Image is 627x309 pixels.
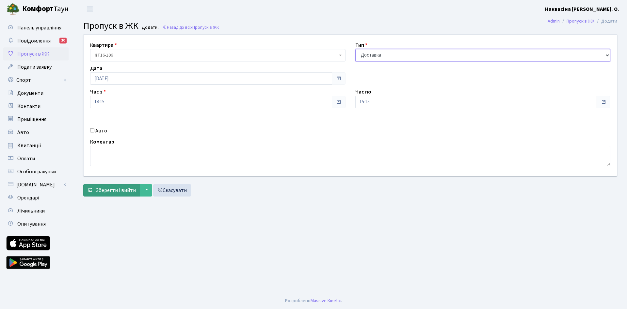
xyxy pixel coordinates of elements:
[17,103,40,110] span: Контакти
[3,100,69,113] a: Контакти
[90,138,114,146] label: Коментар
[594,18,617,25] li: Додати
[285,297,342,304] div: Розроблено .
[7,3,20,16] img: logo.png
[17,142,41,149] span: Квитанції
[545,6,619,13] b: Наквасіна [PERSON_NAME]. О.
[17,155,35,162] span: Оплати
[17,24,61,31] span: Панель управління
[59,38,67,43] div: 30
[3,60,69,74] a: Подати заявку
[17,168,56,175] span: Особові рахунки
[3,126,69,139] a: Авто
[162,24,219,30] a: Назад до всіхПропуск в ЖК
[3,191,69,204] a: Орендарі
[3,34,69,47] a: Повідомлення30
[3,165,69,178] a: Особові рахунки
[17,207,45,215] span: Лічильники
[3,178,69,191] a: [DOMAIN_NAME]
[90,49,346,61] span: <b>КТ</b>&nbsp;&nbsp;&nbsp;&nbsp;16-106
[83,184,140,197] button: Зберегти і вийти
[538,14,627,28] nav: breadcrumb
[82,4,98,14] button: Переключити навігацію
[95,127,107,135] label: Авто
[17,37,51,44] span: Повідомлення
[3,21,69,34] a: Панель управління
[3,113,69,126] a: Приміщення
[3,204,69,217] a: Лічильники
[94,52,337,59] span: <b>КТ</b>&nbsp;&nbsp;&nbsp;&nbsp;16-106
[3,139,69,152] a: Квитанції
[192,24,219,30] span: Пропуск в ЖК
[140,25,159,30] small: Додати .
[17,129,29,136] span: Авто
[3,47,69,60] a: Пропуск в ЖК
[153,184,191,197] a: Скасувати
[3,152,69,165] a: Оплати
[311,297,341,304] a: Massive Kinetic
[3,87,69,100] a: Документи
[17,50,49,58] span: Пропуск в ЖК
[90,64,103,72] label: Дата
[17,194,39,201] span: Орендарі
[94,52,100,59] b: КТ
[90,88,106,96] label: Час з
[17,63,52,71] span: Подати заявку
[83,19,138,32] span: Пропуск в ЖК
[567,18,594,25] a: Пропуск в ЖК
[22,4,69,15] span: Таун
[355,88,371,96] label: Час по
[355,41,367,49] label: Тип
[17,90,43,97] span: Документи
[3,74,69,87] a: Спорт
[22,4,54,14] b: Комфорт
[17,116,46,123] span: Приміщення
[548,18,560,25] a: Admin
[545,5,619,13] a: Наквасіна [PERSON_NAME]. О.
[90,41,117,49] label: Квартира
[3,217,69,231] a: Опитування
[96,187,136,194] span: Зберегти і вийти
[17,220,46,228] span: Опитування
